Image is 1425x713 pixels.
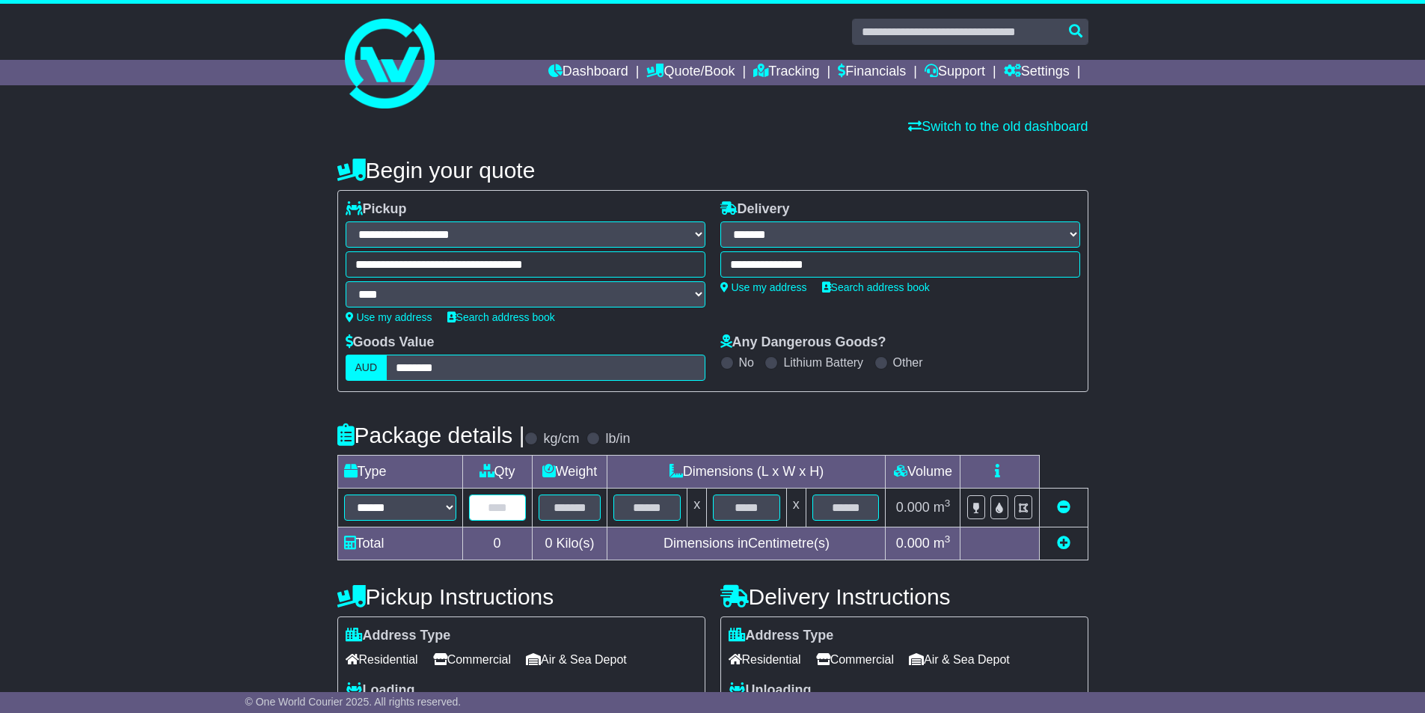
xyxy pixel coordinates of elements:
[1057,500,1070,515] a: Remove this item
[346,628,451,644] label: Address Type
[545,536,552,551] span: 0
[896,536,930,551] span: 0.000
[1057,536,1070,551] a: Add new item
[838,60,906,85] a: Financials
[346,334,435,351] label: Goods Value
[607,527,886,560] td: Dimensions in Centimetre(s)
[337,158,1088,183] h4: Begin your quote
[646,60,735,85] a: Quote/Book
[245,696,462,708] span: © One World Courier 2025. All rights reserved.
[607,456,886,489] td: Dimensions (L x W x H)
[893,355,923,370] label: Other
[729,648,801,671] span: Residential
[783,355,863,370] label: Lithium Battery
[346,682,415,699] label: Loading
[1004,60,1070,85] a: Settings
[447,311,555,323] a: Search address book
[945,533,951,545] sup: 3
[337,423,525,447] h4: Package details |
[729,682,812,699] label: Unloading
[739,355,754,370] label: No
[337,527,462,560] td: Total
[786,489,806,527] td: x
[687,489,707,527] td: x
[816,648,894,671] span: Commercial
[720,201,790,218] label: Delivery
[720,334,886,351] label: Any Dangerous Goods?
[720,584,1088,609] h4: Delivery Instructions
[548,60,628,85] a: Dashboard
[532,527,607,560] td: Kilo(s)
[934,500,951,515] span: m
[346,201,407,218] label: Pickup
[753,60,819,85] a: Tracking
[934,536,951,551] span: m
[337,584,705,609] h4: Pickup Instructions
[346,311,432,323] a: Use my address
[462,527,532,560] td: 0
[337,456,462,489] td: Type
[346,648,418,671] span: Residential
[945,498,951,509] sup: 3
[433,648,511,671] span: Commercial
[605,431,630,447] label: lb/in
[925,60,985,85] a: Support
[526,648,627,671] span: Air & Sea Depot
[346,355,387,381] label: AUD
[909,648,1010,671] span: Air & Sea Depot
[886,456,960,489] td: Volume
[543,431,579,447] label: kg/cm
[822,281,930,293] a: Search address book
[729,628,834,644] label: Address Type
[720,281,807,293] a: Use my address
[532,456,607,489] td: Weight
[908,119,1088,134] a: Switch to the old dashboard
[896,500,930,515] span: 0.000
[462,456,532,489] td: Qty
